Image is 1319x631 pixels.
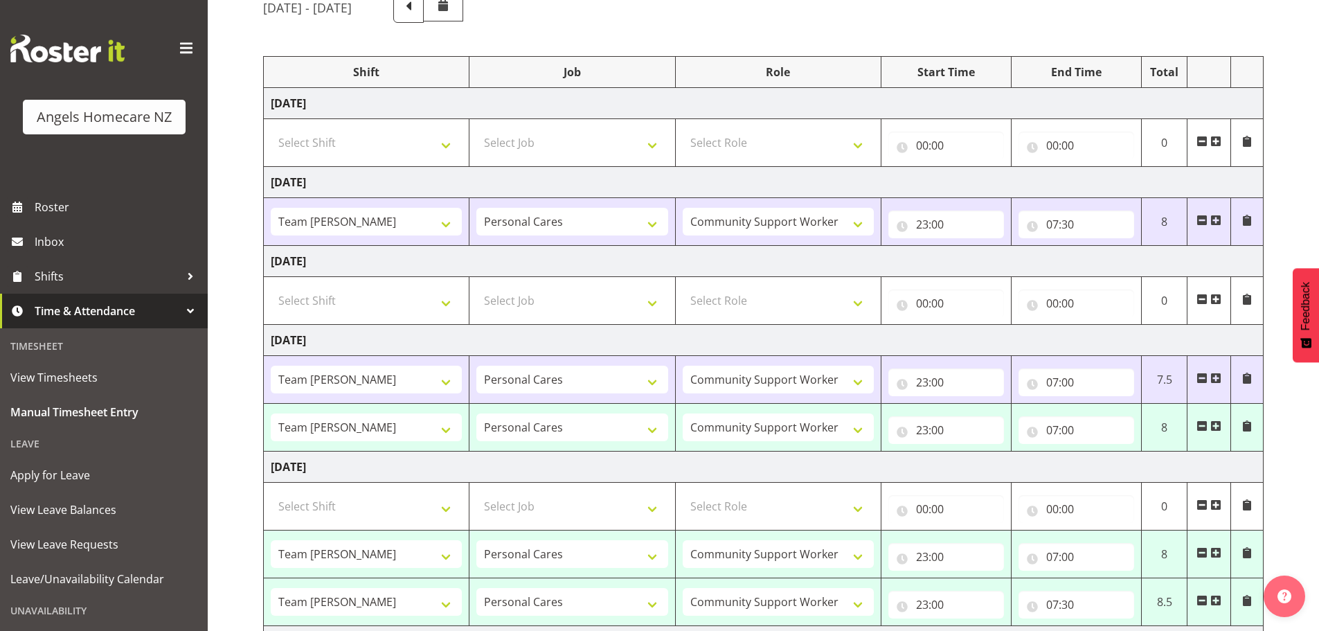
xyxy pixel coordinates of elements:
[888,211,1004,238] input: Click to select...
[1019,495,1134,523] input: Click to select...
[1293,268,1319,362] button: Feedback - Show survey
[888,495,1004,523] input: Click to select...
[37,107,172,127] div: Angels Homecare NZ
[264,88,1264,119] td: [DATE]
[1141,119,1187,167] td: 0
[888,591,1004,619] input: Click to select...
[10,367,197,388] span: View Timesheets
[1019,368,1134,396] input: Click to select...
[10,499,197,520] span: View Leave Balances
[1141,483,1187,531] td: 0
[888,416,1004,444] input: Click to select...
[10,465,197,486] span: Apply for Leave
[264,325,1264,356] td: [DATE]
[1277,589,1291,603] img: help-xxl-2.png
[888,64,1004,80] div: Start Time
[3,492,204,527] a: View Leave Balances
[888,368,1004,396] input: Click to select...
[10,534,197,555] span: View Leave Requests
[1019,416,1134,444] input: Click to select...
[3,395,204,429] a: Manual Timesheet Entry
[476,64,667,80] div: Job
[683,64,874,80] div: Role
[888,290,1004,317] input: Click to select...
[888,543,1004,571] input: Click to select...
[264,246,1264,277] td: [DATE]
[888,132,1004,159] input: Click to select...
[1141,198,1187,246] td: 8
[3,596,204,625] div: Unavailability
[35,231,201,252] span: Inbox
[35,197,201,217] span: Roster
[35,266,180,287] span: Shifts
[3,562,204,596] a: Leave/Unavailability Calendar
[264,452,1264,483] td: [DATE]
[1141,404,1187,452] td: 8
[264,167,1264,198] td: [DATE]
[3,527,204,562] a: View Leave Requests
[1019,591,1134,619] input: Click to select...
[1019,132,1134,159] input: Click to select...
[1300,282,1312,330] span: Feedback
[3,458,204,492] a: Apply for Leave
[1019,543,1134,571] input: Click to select...
[3,429,204,458] div: Leave
[1149,64,1181,80] div: Total
[10,569,197,589] span: Leave/Unavailability Calendar
[1141,531,1187,578] td: 8
[271,64,462,80] div: Shift
[35,301,180,321] span: Time & Attendance
[1141,277,1187,325] td: 0
[3,332,204,360] div: Timesheet
[10,402,197,423] span: Manual Timesheet Entry
[1019,290,1134,317] input: Click to select...
[1141,578,1187,626] td: 8.5
[3,360,204,395] a: View Timesheets
[1019,211,1134,238] input: Click to select...
[1019,64,1134,80] div: End Time
[10,35,125,62] img: Rosterit website logo
[1141,356,1187,404] td: 7.5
